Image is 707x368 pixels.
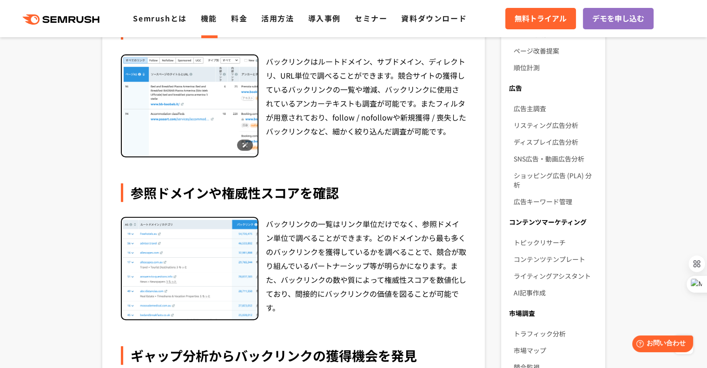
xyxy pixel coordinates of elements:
a: 広告主調査 [513,100,597,117]
a: セミナー [355,13,387,24]
a: ディスプレイ広告分析 [513,134,597,150]
div: バックリンクはルートドメイン、サブドメイン、ディレクトリ、URL単位で調べることができます。競合サイトの獲得しているバックリンクの一覧や増減、バックリンクに使用されているアンカーテキストも調査が... [266,54,467,158]
a: トピックリサーチ [513,234,597,251]
a: コンテンツテンプレート [513,251,597,268]
div: ギャップ分析からバックリンクの獲得機会を発見 [121,346,467,365]
a: AI記事作成 [513,284,597,301]
a: ページ改善提案 [513,42,597,59]
a: 順位計測 [513,59,597,76]
div: 市場調査 [501,305,605,321]
img: 被リンク分析 バックリンク一覧 [122,55,258,157]
a: 活用方法 [261,13,294,24]
a: Semrushとは [133,13,186,24]
a: デモを申し込む [583,8,654,29]
span: 無料トライアル [515,13,567,25]
a: 資料ダウンロード [401,13,467,24]
a: ショッピング広告 (PLA) 分析 [513,167,597,193]
div: 広告 [501,80,605,96]
a: 機能 [201,13,217,24]
a: 市場マップ [513,342,597,359]
div: 参照ドメインや権威性スコアを確認 [121,183,467,202]
a: トラフィック分析 [513,325,597,342]
a: 広告キーワード管理 [513,193,597,210]
a: 導入事例 [308,13,341,24]
a: 無料トライアル [505,8,576,29]
a: 料金 [231,13,247,24]
a: ライティングアシスタント [513,268,597,284]
span: デモを申し込む [592,13,644,25]
a: SNS広告・動画広告分析 [513,150,597,167]
div: バックリンクの一覧はリンク単位だけでなく、参照ドメイン単位で調べることができます。どのドメインから最も多くのバックリンクを獲得しているかを調べることで、競合が取り組んでいるパートナーシップ等が明... [266,217,467,320]
iframe: Help widget launcher [624,332,697,358]
a: リスティング広告分析 [513,117,597,134]
img: 被リンク分析 参照ドメイン一覧 [122,218,258,319]
div: コンテンツマーケティング [501,214,605,230]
